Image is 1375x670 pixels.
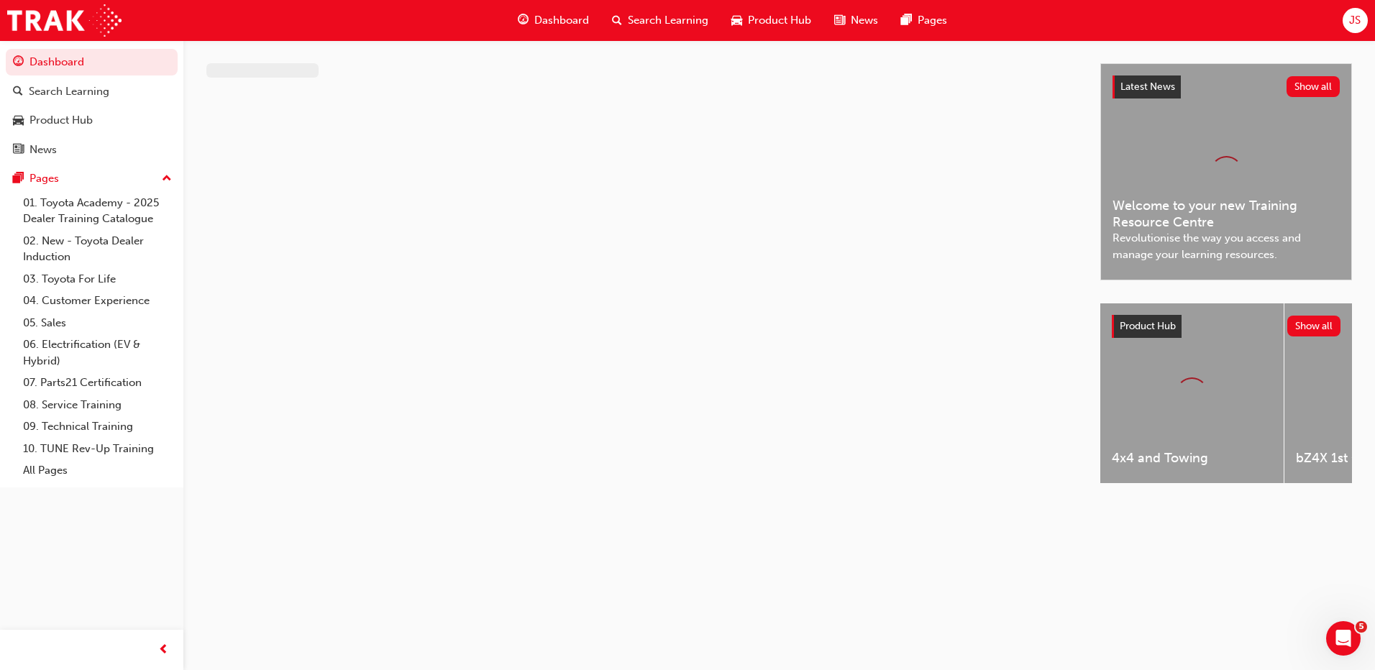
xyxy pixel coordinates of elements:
[518,12,529,29] span: guage-icon
[17,192,178,230] a: 01. Toyota Academy - 2025 Dealer Training Catalogue
[13,114,24,127] span: car-icon
[1113,230,1340,262] span: Revolutionise the way you access and manage your learning resources.
[731,12,742,29] span: car-icon
[6,78,178,105] a: Search Learning
[6,49,178,75] a: Dashboard
[720,6,823,35] a: car-iconProduct Hub
[17,230,178,268] a: 02. New - Toyota Dealer Induction
[748,12,811,29] span: Product Hub
[1326,621,1361,656] iframe: Intercom live chat
[851,12,878,29] span: News
[13,86,23,98] span: search-icon
[1287,316,1341,336] button: Show all
[162,170,172,188] span: up-icon
[1100,303,1284,483] a: 4x4 and Towing
[823,6,890,35] a: news-iconNews
[17,372,178,394] a: 07. Parts21 Certification
[29,83,109,100] div: Search Learning
[534,12,589,29] span: Dashboard
[158,641,169,659] span: prev-icon
[1343,8,1368,33] button: JS
[1287,76,1340,97] button: Show all
[29,170,59,187] div: Pages
[612,12,622,29] span: search-icon
[13,144,24,157] span: news-icon
[890,6,959,35] a: pages-iconPages
[506,6,600,35] a: guage-iconDashboard
[6,165,178,192] button: Pages
[600,6,720,35] a: search-iconSearch Learning
[17,438,178,460] a: 10. TUNE Rev-Up Training
[1113,75,1340,98] a: Latest NewsShow all
[918,12,947,29] span: Pages
[17,394,178,416] a: 08. Service Training
[628,12,708,29] span: Search Learning
[13,56,24,69] span: guage-icon
[7,4,122,37] img: Trak
[17,268,178,290] a: 03. Toyota For Life
[1100,63,1352,280] a: Latest NewsShow allWelcome to your new Training Resource CentreRevolutionise the way you access a...
[1356,621,1367,633] span: 5
[29,142,57,158] div: News
[17,416,178,438] a: 09. Technical Training
[1120,81,1175,93] span: Latest News
[29,112,93,129] div: Product Hub
[1112,315,1340,338] a: Product HubShow all
[17,459,178,482] a: All Pages
[17,334,178,372] a: 06. Electrification (EV & Hybrid)
[1120,320,1176,332] span: Product Hub
[6,46,178,165] button: DashboardSearch LearningProduct HubNews
[834,12,845,29] span: news-icon
[901,12,912,29] span: pages-icon
[6,107,178,134] a: Product Hub
[13,173,24,185] span: pages-icon
[1112,450,1272,467] span: 4x4 and Towing
[6,137,178,163] a: News
[17,312,178,334] a: 05. Sales
[17,290,178,312] a: 04. Customer Experience
[1113,198,1340,230] span: Welcome to your new Training Resource Centre
[1349,12,1361,29] span: JS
